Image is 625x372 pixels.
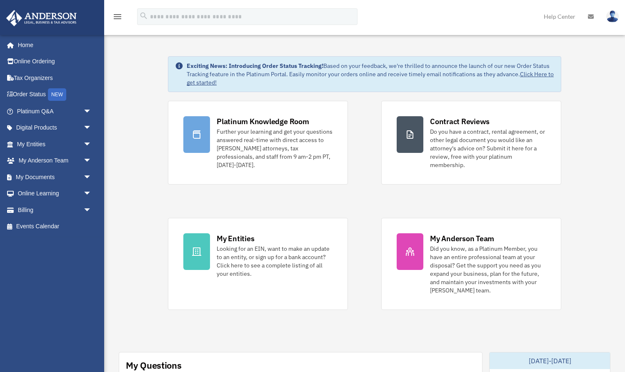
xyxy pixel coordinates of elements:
a: Online Ordering [6,53,104,70]
div: [DATE]-[DATE] [490,352,610,369]
div: Further your learning and get your questions answered real-time with direct access to [PERSON_NAM... [217,127,332,169]
div: Do you have a contract, rental agreement, or other legal document you would like an attorney's ad... [430,127,546,169]
i: search [139,11,148,20]
a: Click Here to get started! [187,70,554,86]
a: Order StatusNEW [6,86,104,103]
span: arrow_drop_down [83,185,100,202]
a: Online Learningarrow_drop_down [6,185,104,202]
a: Home [6,37,100,53]
a: My Anderson Teamarrow_drop_down [6,152,104,169]
span: arrow_drop_down [83,103,100,120]
a: Contract Reviews Do you have a contract, rental agreement, or other legal document you would like... [381,101,561,185]
a: Digital Productsarrow_drop_down [6,120,104,136]
a: My Documentsarrow_drop_down [6,169,104,185]
strong: Exciting News: Introducing Order Status Tracking! [187,62,323,70]
div: Contract Reviews [430,116,490,127]
a: My Anderson Team Did you know, as a Platinum Member, you have an entire professional team at your... [381,218,561,310]
span: arrow_drop_down [83,169,100,186]
span: arrow_drop_down [83,202,100,219]
div: Looking for an EIN, want to make an update to an entity, or sign up for a bank account? Click her... [217,245,332,278]
a: My Entitiesarrow_drop_down [6,136,104,152]
img: User Pic [606,10,619,22]
div: Did you know, as a Platinum Member, you have an entire professional team at your disposal? Get th... [430,245,546,295]
a: Platinum Knowledge Room Further your learning and get your questions answered real-time with dire... [168,101,348,185]
a: Events Calendar [6,218,104,235]
span: arrow_drop_down [83,136,100,153]
a: Billingarrow_drop_down [6,202,104,218]
div: Platinum Knowledge Room [217,116,309,127]
span: arrow_drop_down [83,120,100,137]
div: My Entities [217,233,254,244]
a: My Entities Looking for an EIN, want to make an update to an entity, or sign up for a bank accoun... [168,218,348,310]
a: menu [112,15,122,22]
img: Anderson Advisors Platinum Portal [4,10,79,26]
div: My Anderson Team [430,233,494,244]
i: menu [112,12,122,22]
div: Based on your feedback, we're thrilled to announce the launch of our new Order Status Tracking fe... [187,62,554,87]
div: NEW [48,88,66,101]
div: My Questions [126,359,182,372]
a: Platinum Q&Aarrow_drop_down [6,103,104,120]
a: Tax Organizers [6,70,104,86]
span: arrow_drop_down [83,152,100,170]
